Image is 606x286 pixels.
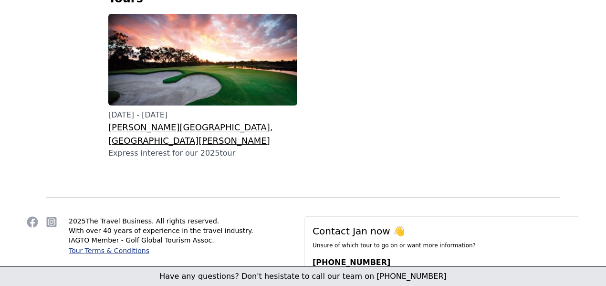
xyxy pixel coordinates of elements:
[69,226,253,235] p: With over 40 years of experience in the travel industry.
[108,148,297,159] p: Express interest for our 2025 tour
[313,224,571,238] h2: Contact Jan now 👋
[69,235,253,245] p: IAGTO Member - Golf Global Tourism Assoc.
[313,254,390,271] a: [PHONE_NUMBER]
[69,216,253,226] p: 2025 The Travel Business. All rights reserved.
[69,247,149,254] a: Tour Terms & Conditions
[108,109,297,121] p: [DATE] - [DATE]
[46,216,57,228] a: The Travel Business Golf Tours's Instagram profile (opens in new window)
[27,216,38,228] a: The Travel Business Golf Tours's Facebook profile (opens in new window)
[313,242,571,249] p: Unsure of which tour to go on or want more information?
[108,14,297,159] a: Cover image for Nelson Bay, Port Stephens[DATE] - [DATE][PERSON_NAME][GEOGRAPHIC_DATA], [GEOGRAPH...
[108,121,297,148] h3: [PERSON_NAME][GEOGRAPHIC_DATA], [GEOGRAPHIC_DATA][PERSON_NAME]
[108,14,297,106] img: Cover image for Nelson Bay, Port Stephens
